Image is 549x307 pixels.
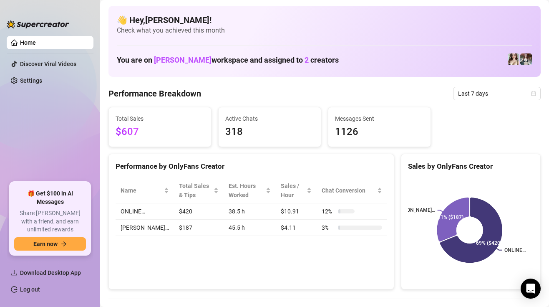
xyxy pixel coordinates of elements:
span: Share [PERSON_NAME] with a friend, and earn unlimited rewards [14,209,86,234]
div: Performance by OnlyFans Creator [116,161,387,172]
a: Log out [20,286,40,293]
div: Est. Hours Worked [229,181,264,200]
td: $420 [174,203,224,220]
text: ONLINE… [504,247,526,253]
span: Download Desktop App [20,269,81,276]
span: $607 [116,124,204,140]
a: Home [20,39,36,46]
div: Sales by OnlyFans Creator [408,161,534,172]
h4: Performance Breakdown [108,88,201,99]
td: 45.5 h [224,220,276,236]
span: 318 [225,124,314,140]
img: ONLINE [508,53,519,65]
span: Earn now [33,241,58,247]
span: Messages Sent [335,114,424,123]
span: Last 7 days [458,87,536,100]
span: Total Sales [116,114,204,123]
h4: 👋 Hey, [PERSON_NAME] ! [117,14,532,26]
a: Discover Viral Videos [20,61,76,67]
td: 38.5 h [224,203,276,220]
span: 1126 [335,124,424,140]
span: download [11,269,18,276]
span: calendar [531,91,536,96]
h1: You are on workspace and assigned to creators [117,56,339,65]
img: Amy [520,53,532,65]
td: $4.11 [276,220,317,236]
span: Name [121,186,162,195]
span: Active Chats [225,114,314,123]
td: ONLINE… [116,203,174,220]
span: Total Sales & Tips [179,181,212,200]
img: logo-BBDzfeDw.svg [7,20,69,28]
td: [PERSON_NAME]… [116,220,174,236]
th: Total Sales & Tips [174,178,224,203]
td: $187 [174,220,224,236]
td: $10.91 [276,203,317,220]
span: arrow-right [61,241,67,247]
a: Settings [20,77,42,84]
th: Name [116,178,174,203]
span: 12 % [322,207,335,216]
text: [PERSON_NAME]… [393,208,435,213]
span: 3 % [322,223,335,232]
th: Chat Conversion [317,178,387,203]
span: Sales / Hour [281,181,305,200]
th: Sales / Hour [276,178,317,203]
button: Earn nowarrow-right [14,237,86,251]
span: [PERSON_NAME] [154,56,212,64]
span: Chat Conversion [322,186,375,195]
div: Open Intercom Messenger [521,279,541,299]
span: Check what you achieved this month [117,26,532,35]
span: 🎁 Get $100 in AI Messages [14,190,86,206]
span: 2 [305,56,309,64]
